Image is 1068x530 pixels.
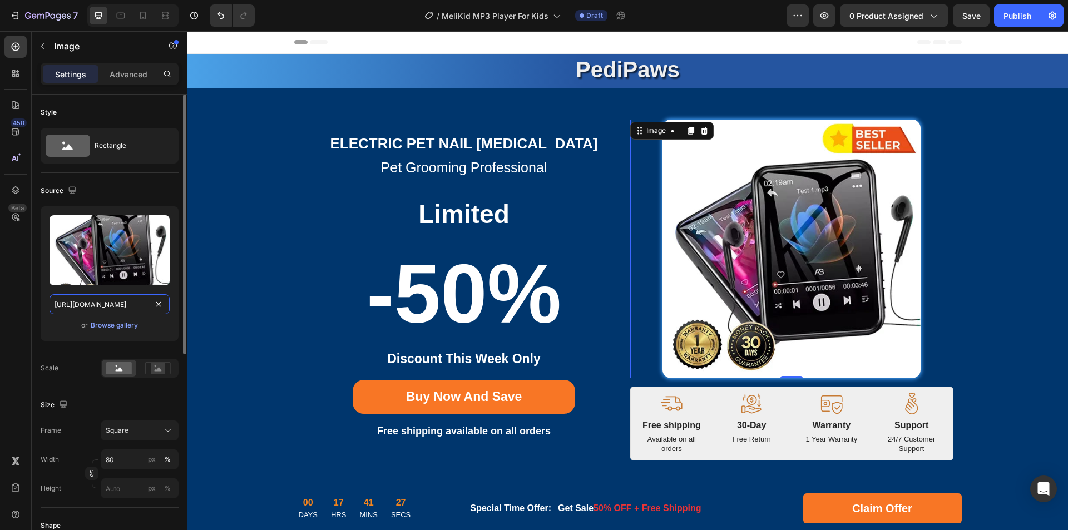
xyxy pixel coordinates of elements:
[81,319,88,332] span: or
[532,389,596,400] p: 30-Day
[41,107,57,117] div: Style
[406,472,513,482] span: 50% OFF + Free Shipping
[148,454,156,464] div: px
[204,478,223,489] p: SECS
[161,453,174,466] button: px
[110,68,147,80] p: Advanced
[612,404,676,413] p: 1 Year Warranty
[41,454,59,464] label: Width
[41,425,61,435] label: Frame
[692,389,756,400] p: Support
[95,133,162,158] div: Rectangle
[1030,475,1057,502] div: Open Intercom Messenger
[50,215,170,285] img: preview-image
[41,184,79,199] div: Source
[143,104,411,121] strong: Electric Pet Nail [MEDICAL_DATA]
[190,394,363,405] strong: Free shipping available on all orders
[370,470,513,484] p: Get Sale
[616,462,774,492] a: Claim Offer
[200,320,353,335] strong: Discount This Week Only
[633,361,655,383] img: gempages_575532260401349194-771a212e-7775-4f91-86ae-8f03afdf1769.svg
[90,320,139,331] button: Browse gallery
[101,449,179,469] input: px%
[473,361,495,383] img: gempages_575532260401349194-8c2f267d-986c-4b3a-ae01-11b6def1f19f.svg
[849,10,923,22] span: 0 product assigned
[41,398,70,413] div: Size
[665,469,725,486] div: Claim Offer
[55,68,86,80] p: Settings
[41,363,58,373] div: Scale
[692,404,756,423] p: 24/7 Customer Support
[457,95,481,105] div: Image
[187,31,1068,530] iframe: Design area
[953,4,990,27] button: Save
[161,482,174,495] button: px
[54,39,149,53] p: Image
[219,358,335,374] p: Buy Now And Save
[475,88,734,347] img: Melikid-1.webp
[165,349,388,383] a: Buy Now And Save
[452,389,517,400] p: Free shipping
[840,4,948,27] button: 0 product assigned
[713,361,735,383] img: gempages_575532260401349194-96877fd9-c50b-4c1c-85f2-960efd5ea57e.svg
[210,4,255,27] div: Undo/Redo
[106,425,128,435] span: Square
[283,472,364,482] strong: Special Time Offer:
[115,125,438,147] h2: pet grooming professional
[231,169,322,197] strong: limited
[101,478,179,498] input: px%
[586,11,603,21] span: Draft
[11,118,27,127] div: 450
[164,454,171,464] div: %
[4,4,83,27] button: 7
[73,9,78,22] p: 7
[179,216,374,309] strong: -50%
[1003,10,1031,22] div: Publish
[452,404,517,423] p: Available on all orders
[962,11,981,21] span: Save
[50,294,170,314] input: https://example.com/image.jpg
[101,420,179,440] button: Square
[41,483,61,493] label: Height
[612,389,676,400] p: Warranty
[388,26,492,51] strong: PediPaws
[8,204,27,212] div: Beta
[437,10,439,22] span: /
[148,483,156,493] div: px
[553,361,575,383] img: gempages_575532260401349194-de30b659-db39-41a3-9aad-c79684adbf8b.svg
[145,453,159,466] button: %
[91,320,138,330] div: Browse gallery
[164,483,171,493] div: %
[532,404,596,413] p: Free Return
[994,4,1041,27] button: Publish
[145,482,159,495] button: %
[204,465,223,478] div: 27
[442,10,548,22] span: MeliKid MP3 Player For Kids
